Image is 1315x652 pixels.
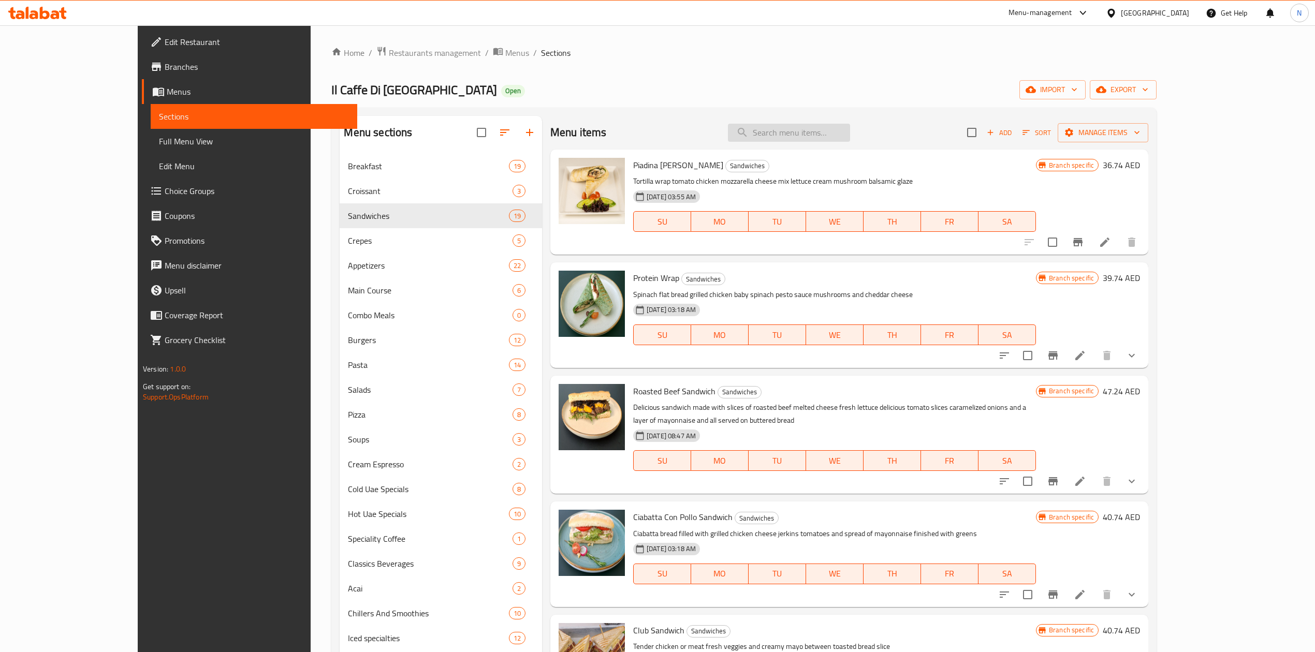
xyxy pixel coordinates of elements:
span: Iced specialties [348,632,508,644]
svg: Show Choices [1126,588,1138,601]
span: 12 [509,335,525,345]
span: Branch specific [1045,386,1098,396]
a: Promotions [142,228,357,253]
span: Chillers And Smoothies [348,607,508,619]
span: TH [868,214,917,229]
span: Add item [983,125,1016,141]
span: Edit Menu [159,160,349,172]
span: Add [985,127,1013,139]
button: delete [1094,343,1119,368]
button: SA [978,211,1036,232]
span: Menu disclaimer [165,259,349,272]
a: Upsell [142,278,357,303]
button: MO [691,564,749,584]
span: 0 [513,310,525,320]
span: 10 [509,609,525,618]
span: 19 [509,211,525,221]
div: Acai [348,582,512,595]
button: Branch-specific-item [1065,230,1090,255]
span: Sandwiches [718,386,761,398]
div: items [513,309,525,321]
div: Sandwiches [725,160,769,172]
span: Full Menu View [159,135,349,147]
span: 1 [513,534,525,544]
div: Classics Beverages9 [340,551,542,576]
button: FR [921,324,978,345]
span: Branch specific [1045,160,1098,170]
button: Manage items [1058,123,1148,142]
button: TH [864,211,921,232]
span: Sort sections [492,120,517,145]
div: items [509,334,525,346]
div: items [509,607,525,619]
li: / [485,47,489,59]
span: Il Caffe Di [GEOGRAPHIC_DATA] [331,78,497,101]
span: TH [868,566,917,581]
p: Spinach flat bread grilled chicken baby spinach pesto sauce mushrooms and cheddar cheese [633,288,1036,301]
button: FR [921,450,978,471]
h6: 39.74 AED [1103,271,1140,285]
span: MO [695,566,744,581]
span: import [1028,83,1077,96]
h6: 47.24 AED [1103,384,1140,398]
li: / [369,47,372,59]
div: items [509,160,525,172]
div: Sandwiches [348,210,508,222]
img: Roasted Beef Sandwich [559,384,625,450]
span: TU [753,328,802,343]
div: Cold Uae Specials8 [340,477,542,501]
span: Select to update [1017,584,1039,605]
span: Promotions [165,234,349,247]
span: Croissant [348,185,512,197]
div: Main Course6 [340,278,542,303]
span: N [1297,7,1302,19]
div: Combo Meals [348,309,512,321]
span: TU [753,566,802,581]
div: Sandwiches [718,386,762,398]
button: FR [921,211,978,232]
h6: 40.74 AED [1103,510,1140,524]
li: / [533,47,537,59]
button: delete [1094,582,1119,607]
button: export [1090,80,1157,99]
span: SU [638,328,687,343]
span: Choice Groups [165,185,349,197]
span: MO [695,453,744,468]
span: Sandwiches [726,160,769,172]
span: 8 [513,410,525,420]
button: TU [749,450,806,471]
input: search [728,124,850,142]
span: MO [695,328,744,343]
span: 2 [513,584,525,594]
p: Delicious sandwich made with slices of roasted beef melted cheese fresh lettuce delicious tomato ... [633,401,1036,427]
span: 8 [513,484,525,494]
a: Menus [142,79,357,104]
img: Ciabatta Con Pollo Sandwich [559,510,625,576]
svg: Show Choices [1126,349,1138,362]
button: TH [864,324,921,345]
div: Burgers12 [340,328,542,352]
button: sort-choices [992,469,1017,494]
button: show more [1119,343,1144,368]
button: TU [749,211,806,232]
span: 2 [513,460,525,469]
div: Chillers And Smoothies10 [340,601,542,626]
span: Cold Uae Specials [348,483,512,495]
span: Get support on: [143,380,191,393]
div: [GEOGRAPHIC_DATA] [1121,7,1189,19]
span: SU [638,214,687,229]
span: Speciality Coffee [348,532,512,545]
span: Coverage Report [165,309,349,321]
button: show more [1119,582,1144,607]
a: Edit Restaurant [142,29,357,54]
span: WE [810,214,859,229]
span: Menus [167,85,349,98]
div: Burgers [348,334,508,346]
span: Restaurants management [389,47,481,59]
span: Branches [165,61,349,73]
span: Soups [348,433,512,446]
button: SU [633,564,691,584]
a: Menu disclaimer [142,253,357,278]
